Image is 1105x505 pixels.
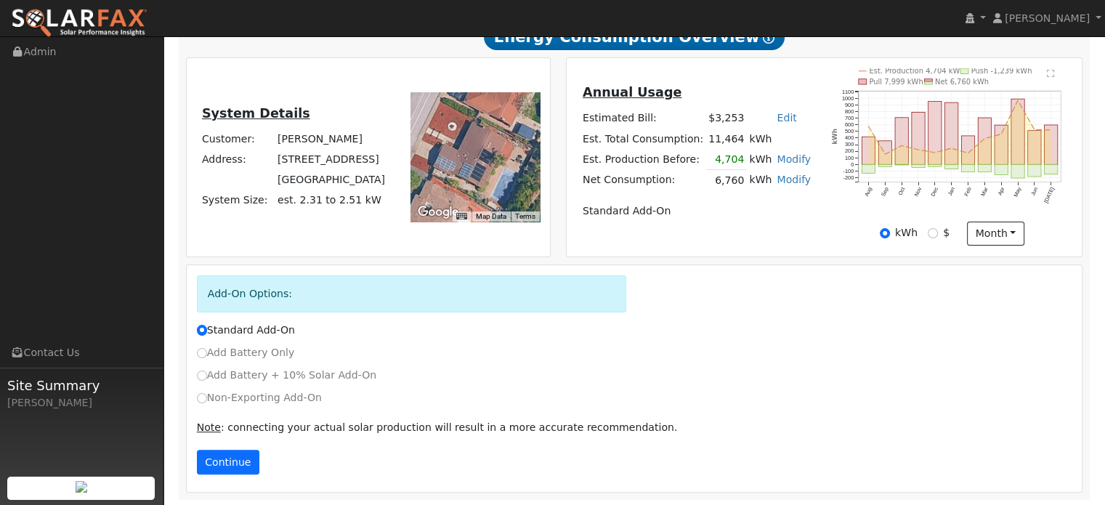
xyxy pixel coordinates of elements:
label: Non-Exporting Add-On [197,390,322,405]
u: Annual Usage [583,85,681,100]
text: Sep [880,186,890,198]
circle: onclick="" [867,125,870,127]
button: Keyboard shortcuts [456,211,466,222]
text: 700 [845,115,854,121]
text: Feb [963,186,973,197]
td: [STREET_ADDRESS] [275,150,387,170]
span: Site Summary [7,376,155,395]
td: kWh [747,170,774,191]
rect: onclick="" [1028,164,1041,177]
div: [PERSON_NAME] [7,395,155,411]
text: 1000 [842,95,854,102]
rect: onclick="" [1011,164,1024,178]
td: Customer: [199,129,275,150]
span: est. 2.31 to 2.51 kW [278,194,381,206]
text: -100 [843,168,854,174]
text: Dec [930,186,940,198]
circle: onclick="" [967,152,969,154]
rect: onclick="" [1045,125,1058,164]
rect: onclick="" [928,164,942,166]
rect: onclick="" [912,112,925,164]
text: Oct [897,186,907,196]
text: 800 [845,108,854,115]
text: Pull 7,999 kWh [870,78,923,86]
img: retrieve [76,481,87,493]
td: [GEOGRAPHIC_DATA] [275,170,387,190]
circle: onclick="" [901,145,903,147]
td: kWh [747,129,814,149]
a: Terms (opens in new tab) [515,212,535,220]
input: kWh [880,228,890,238]
circle: onclick="" [918,149,920,151]
text: 200 [845,148,854,154]
rect: onclick="" [878,164,891,166]
rect: onclick="" [945,102,958,164]
rect: onclick="" [1028,131,1041,165]
rect: onclick="" [978,118,991,164]
rect: onclick="" [962,164,975,171]
td: kWh [747,149,774,170]
text: Aug [863,186,873,198]
td: 6,760 [706,170,747,191]
td: Net Consumption: [580,170,705,191]
text: 0 [851,161,854,168]
circle: onclick="" [1000,133,1003,135]
button: Map Data [476,211,506,222]
text: Push -1,239 kWh [971,67,1032,75]
text: 1100 [842,89,854,95]
label: $ [943,225,950,241]
text: 100 [845,155,854,161]
img: SolarFax [11,8,147,39]
td: Est. Total Consumption: [580,129,705,149]
input: Add Battery + 10% Solar Add-On [197,371,207,381]
rect: onclick="" [895,118,908,165]
rect: onclick="" [912,164,925,167]
input: Non-Exporting Add-On [197,393,207,403]
u: System Details [202,106,310,121]
text: Net 6,760 kWh [935,78,989,86]
input: $ [928,228,938,238]
text: Mar [979,186,989,198]
text: -200 [843,174,854,181]
rect: onclick="" [995,125,1008,164]
a: Modify [777,174,811,185]
rect: onclick="" [1045,164,1058,174]
td: Address: [199,150,275,170]
u: Note [197,421,221,433]
text: [DATE] [1043,186,1056,204]
a: Edit [777,112,796,124]
span: [PERSON_NAME] [1005,12,1090,24]
button: Continue [197,450,259,474]
text: Est. Production 4,704 kWh [870,67,965,75]
text: May [1013,186,1023,198]
rect: onclick="" [895,164,908,165]
i: Show Help [763,32,774,44]
circle: onclick="" [1034,129,1036,131]
td: System Size [275,190,387,211]
text: Nov [913,186,923,198]
rect: onclick="" [878,141,891,165]
label: Add Battery + 10% Solar Add-On [197,368,377,383]
circle: onclick="" [1050,129,1052,131]
text: 900 [845,102,854,108]
td: Estimated Bill: [580,108,705,129]
rect: onclick="" [928,102,942,165]
label: kWh [895,225,918,241]
span: : connecting your actual solar production will result in a more accurate recommendation. [197,421,678,433]
a: Open this area in Google Maps (opens a new window) [414,203,462,222]
img: Google [414,203,462,222]
rect: onclick="" [862,164,875,173]
text: 300 [845,141,854,148]
circle: onclick="" [1017,100,1019,102]
text: 600 [845,121,854,128]
rect: onclick="" [862,137,875,164]
circle: onclick="" [934,151,936,153]
text: 400 [845,134,854,141]
input: Add Battery Only [197,348,207,358]
circle: onclick="" [950,148,952,150]
td: System Size: [199,190,275,211]
text: Jun [1029,186,1039,197]
rect: onclick="" [978,164,991,171]
circle: onclick="" [984,137,986,140]
rect: onclick="" [945,164,958,169]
